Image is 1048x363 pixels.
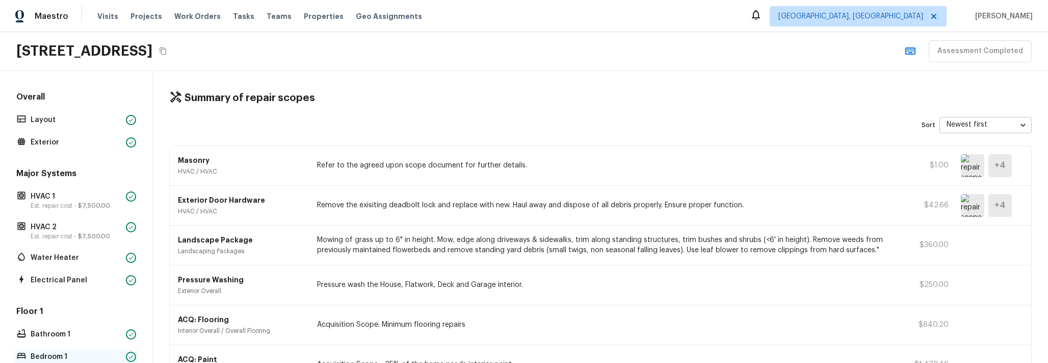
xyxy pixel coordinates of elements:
[14,306,138,319] h5: Floor 1
[317,280,890,290] p: Pressure wash the House, Flatwork, Deck and Garage interior.
[994,160,1006,171] h5: + 4
[178,195,305,205] p: Exterior Door Hardware
[778,11,923,21] span: [GEOGRAPHIC_DATA], [GEOGRAPHIC_DATA]
[31,253,122,263] p: Water Heater
[903,200,949,210] p: $42.66
[994,200,1006,211] h5: + 4
[356,11,422,21] span: Geo Assignments
[961,194,984,217] img: repair scope asset
[903,240,949,250] p: $360.00
[31,202,122,210] p: Est. repair cost -
[304,11,344,21] span: Properties
[233,13,254,20] span: Tasks
[130,11,162,21] span: Projects
[939,111,1032,138] div: Newest first
[31,232,122,240] p: Est. repair cost -
[16,42,152,60] h2: [STREET_ADDRESS]
[31,352,122,362] p: Bedroom 1
[903,280,949,290] p: $250.00
[903,320,949,330] p: $640.20
[156,44,170,58] button: Copy Address
[35,11,68,21] span: Maestro
[267,11,292,21] span: Teams
[178,247,305,255] p: Landscaping Packages
[922,121,935,129] p: Sort
[178,207,305,215] p: HVAC / HVAC
[317,320,890,330] p: Acquisition Scope: Minimum flooring repairs
[31,222,122,232] p: HVAC 2
[78,233,110,239] span: $7,500.00
[31,191,122,202] p: HVAC 1
[178,235,305,245] p: Landscape Package
[317,235,890,255] p: Mowing of grass up to 6" in height. Mow, edge along driveways & sidewalks, trim along standing st...
[178,167,305,176] p: HVAC / HVAC
[31,275,122,285] p: Electrical Panel
[78,203,110,209] span: $7,500.00
[31,115,122,125] p: Layout
[903,160,949,171] p: $1.00
[178,275,305,285] p: Pressure Washing
[185,91,315,105] h4: Summary of repair scopes
[31,329,122,340] p: Bathroom 1
[178,327,305,335] p: Interior Overall / Overall Flooring
[174,11,221,21] span: Work Orders
[971,11,1033,21] span: [PERSON_NAME]
[178,287,305,295] p: Exterior Overall
[178,155,305,165] p: Masonry
[961,154,984,177] img: repair scope asset
[178,314,305,325] p: ACQ: Flooring
[14,168,138,181] h5: Major Systems
[317,160,890,171] p: Refer to the agreed upon scope document for further details.
[97,11,118,21] span: Visits
[31,137,122,148] p: Exterior
[14,91,138,105] h5: Overall
[317,200,890,210] p: Remove the exisiting deadbolt lock and replace with new. Haul away and dispose of all debris prop...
